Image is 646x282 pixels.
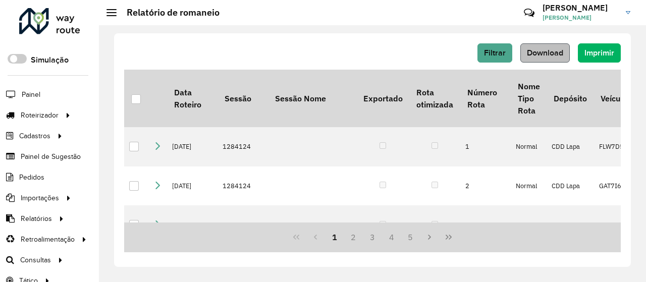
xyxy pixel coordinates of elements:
[547,127,594,166] td: CDD Lapa
[325,228,344,247] button: 1
[547,205,594,245] td: CDD Lapa
[511,127,547,166] td: Normal
[527,48,563,57] span: Download
[460,166,511,206] td: 2
[511,205,547,245] td: Normal
[594,166,636,206] td: GAT7I65
[21,110,59,121] span: Roteirizador
[547,70,594,127] th: Depósito
[268,70,356,127] th: Sessão Nome
[543,13,618,22] span: [PERSON_NAME]
[218,166,268,206] td: 1284124
[356,70,409,127] th: Exportado
[218,205,268,245] td: 1284124
[484,48,506,57] span: Filtrar
[594,205,636,245] td: FZJ7I47
[584,48,614,57] span: Imprimir
[594,70,636,127] th: Veículo
[511,166,547,206] td: Normal
[344,228,363,247] button: 2
[19,172,44,183] span: Pedidos
[117,7,220,18] h2: Relatório de romaneio
[511,70,547,127] th: Nome Tipo Rota
[21,193,59,203] span: Importações
[167,205,218,245] td: [DATE]
[547,166,594,206] td: CDD Lapa
[21,234,75,245] span: Retroalimentação
[363,228,382,247] button: 3
[460,70,511,127] th: Número Rota
[167,70,218,127] th: Data Roteiro
[21,213,52,224] span: Relatórios
[401,228,420,247] button: 5
[409,70,460,127] th: Rota otimizada
[167,166,218,206] td: [DATE]
[420,228,439,247] button: Next Page
[21,151,81,162] span: Painel de Sugestão
[439,228,458,247] button: Last Page
[543,3,618,13] h3: [PERSON_NAME]
[218,127,268,166] td: 1284124
[19,131,50,141] span: Cadastros
[477,43,512,63] button: Filtrar
[460,205,511,245] td: 3
[594,127,636,166] td: FLW7D58
[518,2,540,24] a: Contato Rápido
[20,255,51,265] span: Consultas
[460,127,511,166] td: 1
[167,127,218,166] td: [DATE]
[22,89,40,100] span: Painel
[382,228,401,247] button: 4
[578,43,621,63] button: Imprimir
[218,70,268,127] th: Sessão
[520,43,570,63] button: Download
[31,54,69,66] label: Simulação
